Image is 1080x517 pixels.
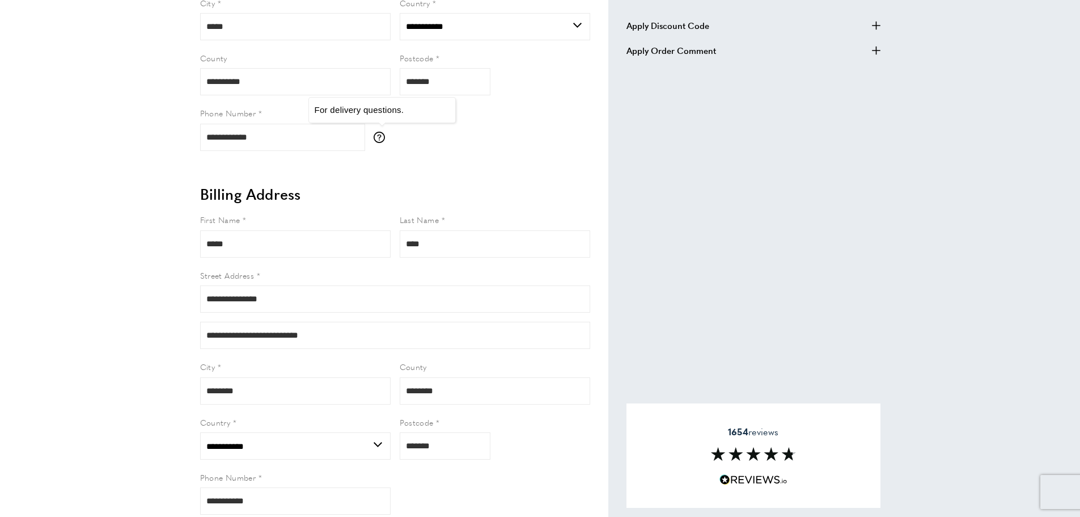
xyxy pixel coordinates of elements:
[728,426,778,438] span: reviews
[200,361,215,372] span: City
[400,214,439,225] span: Last Name
[374,132,391,143] button: More information
[711,447,796,461] img: Reviews section
[400,52,434,64] span: Postcode
[200,52,227,64] span: County
[200,417,231,428] span: Country
[400,417,434,428] span: Postcode
[308,97,456,123] div: For delivery questions.
[728,425,748,438] strong: 1654
[200,107,256,119] span: Phone Number
[400,361,427,372] span: County
[200,214,240,225] span: First Name
[626,44,716,57] span: Apply Order Comment
[626,19,709,32] span: Apply Discount Code
[200,472,256,483] span: Phone Number
[200,270,255,281] span: Street Address
[719,474,787,485] img: Reviews.io 5 stars
[200,184,590,204] h2: Billing Address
